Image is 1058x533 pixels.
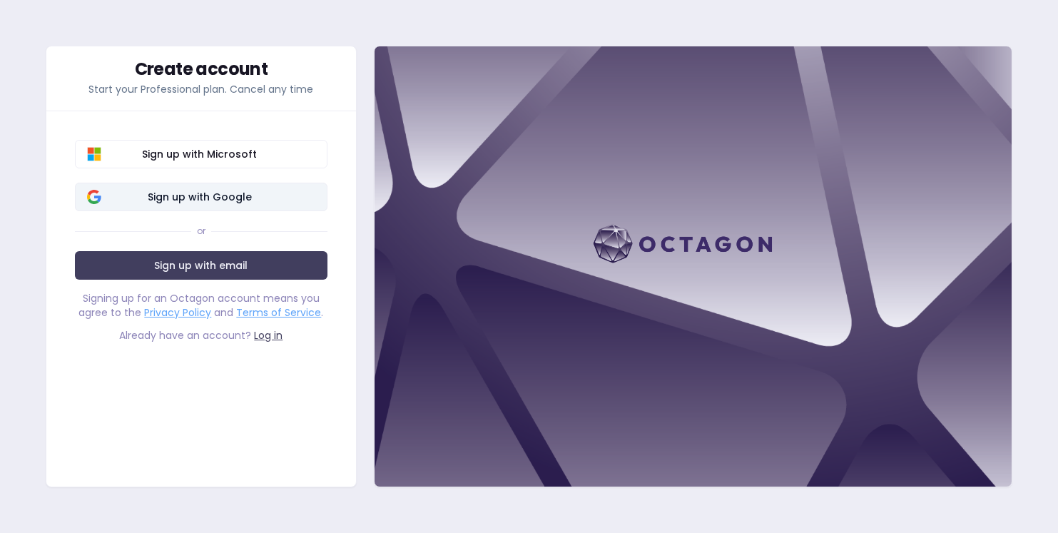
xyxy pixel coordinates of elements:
a: Terms of Service [236,305,321,320]
a: Sign up with email [75,251,327,280]
div: Signing up for an Octagon account means you agree to the and . [75,291,327,320]
div: Create account [75,61,327,78]
a: Privacy Policy [144,305,211,320]
span: Sign up with Microsoft [84,147,315,161]
span: Sign up with Google [84,190,315,204]
p: Start your Professional plan. Cancel any time [75,82,327,96]
button: Sign up with Google [75,183,327,211]
button: Sign up with Microsoft [75,140,327,168]
div: or [197,225,205,237]
a: Log in [254,328,283,342]
div: Already have an account? [75,328,327,342]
